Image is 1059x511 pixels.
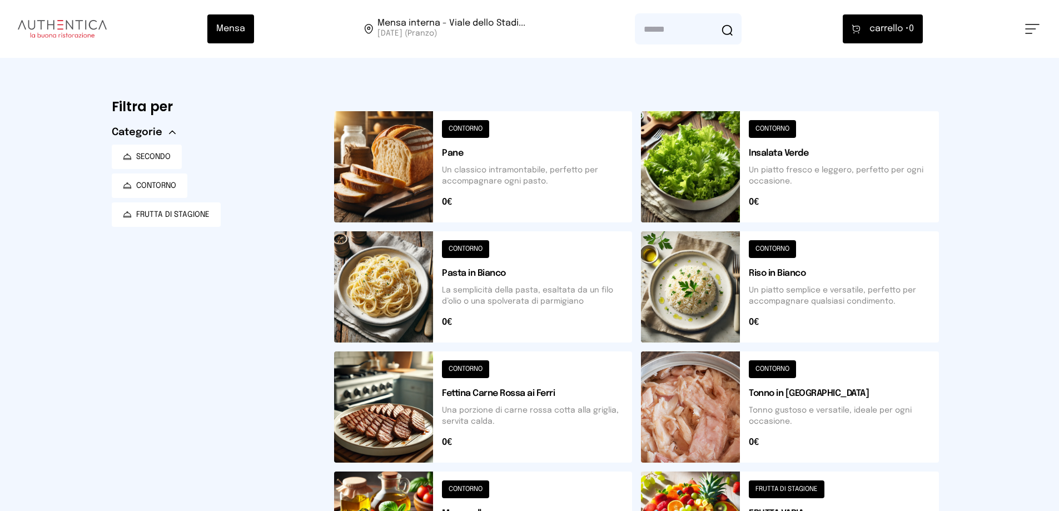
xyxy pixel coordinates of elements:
[18,20,107,38] img: logo.8f33a47.png
[869,22,914,36] span: 0
[112,98,316,116] h6: Filtra per
[377,19,525,39] span: Viale dello Stadio, 77, 05100 Terni TR, Italia
[377,28,525,39] span: [DATE] (Pranzo)
[112,125,176,140] button: Categorie
[112,173,187,198] button: CONTORNO
[112,145,182,169] button: SECONDO
[207,14,254,43] button: Mensa
[136,151,171,162] span: SECONDO
[843,14,923,43] button: carrello •0
[112,125,162,140] span: Categorie
[869,22,909,36] span: carrello •
[112,202,221,227] button: FRUTTA DI STAGIONE
[136,180,176,191] span: CONTORNO
[136,209,210,220] span: FRUTTA DI STAGIONE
